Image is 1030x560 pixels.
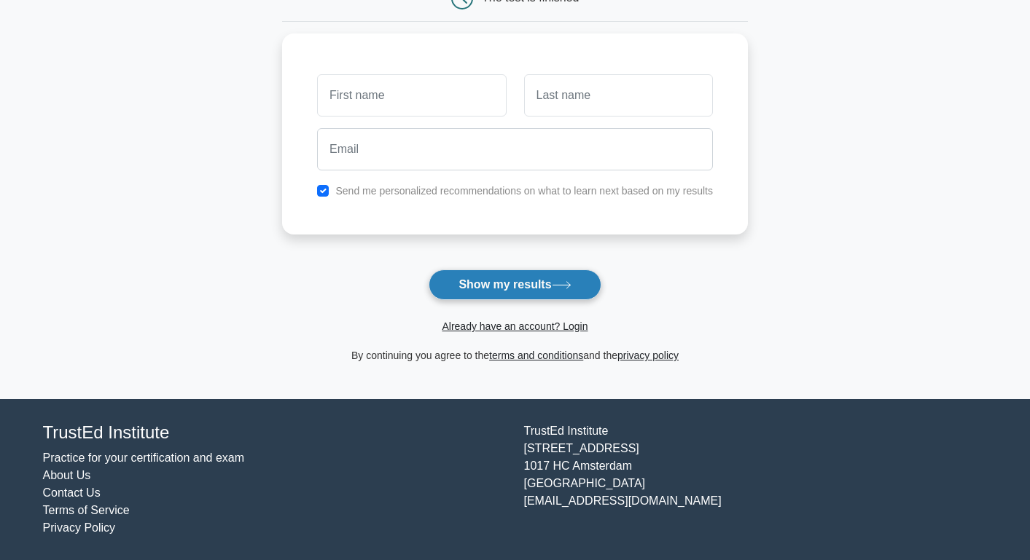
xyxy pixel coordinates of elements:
[515,422,996,537] div: TrustEd Institute [STREET_ADDRESS] 1017 HC Amsterdam [GEOGRAPHIC_DATA] [EMAIL_ADDRESS][DOMAIN_NAME]
[43,521,116,534] a: Privacy Policy
[442,320,588,332] a: Already have an account? Login
[43,504,130,516] a: Terms of Service
[335,185,713,197] label: Send me personalized recommendations on what to learn next based on my results
[317,74,506,117] input: First name
[617,350,679,361] a: privacy policy
[43,486,101,499] a: Contact Us
[317,128,713,170] input: Email
[429,269,601,300] button: Show my results
[273,347,757,364] div: By continuing you agree to the and the
[524,74,713,117] input: Last name
[43,451,245,464] a: Practice for your certification and exam
[43,422,507,443] h4: TrustEd Institute
[489,350,583,361] a: terms and conditions
[43,469,91,481] a: About Us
